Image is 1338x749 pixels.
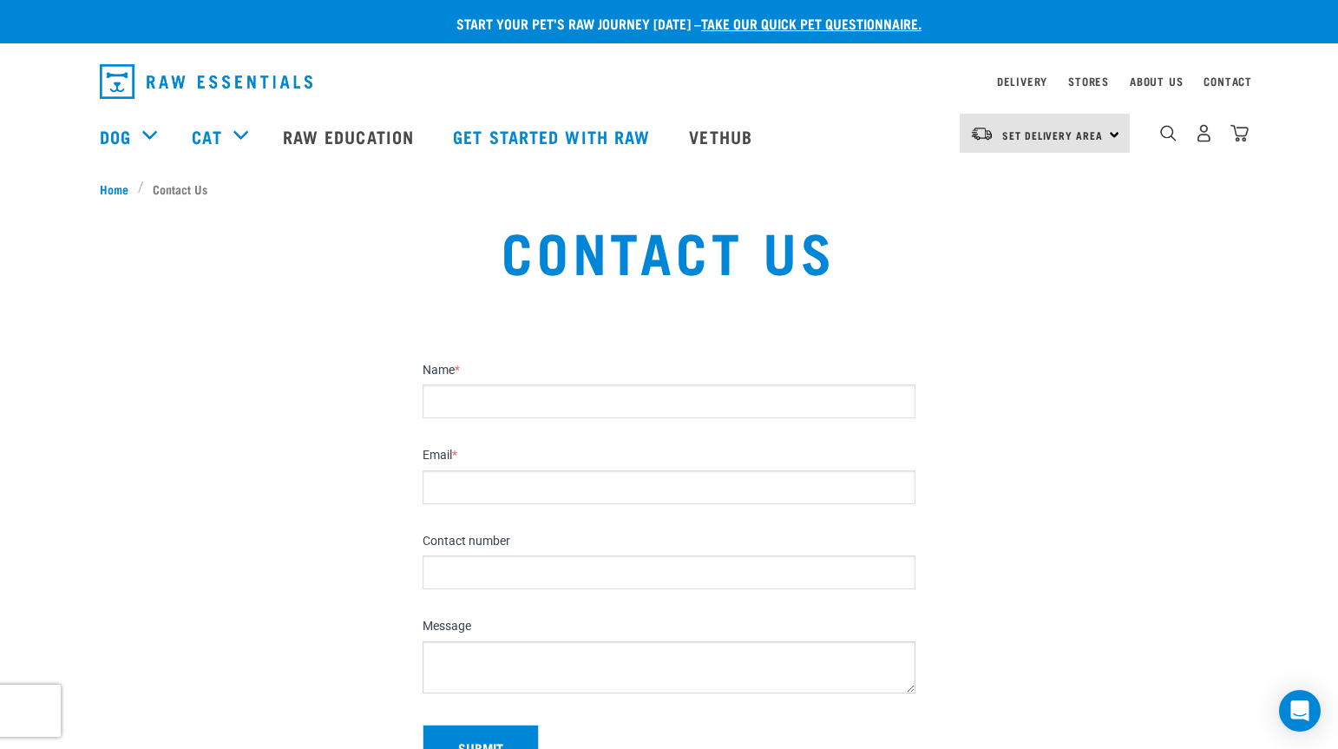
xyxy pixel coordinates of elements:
[1195,124,1213,142] img: user.png
[1230,124,1249,142] img: home-icon@2x.png
[423,534,915,549] label: Contact number
[423,619,915,634] label: Message
[423,363,915,378] label: Name
[1160,125,1177,141] img: home-icon-1@2x.png
[254,219,1084,281] h1: Contact Us
[997,78,1047,84] a: Delivery
[192,123,221,149] a: Cat
[672,102,774,171] a: Vethub
[100,64,312,99] img: Raw Essentials Logo
[1130,78,1183,84] a: About Us
[100,180,1238,198] nav: breadcrumbs
[701,19,922,27] a: take our quick pet questionnaire.
[423,448,915,463] label: Email
[1204,78,1252,84] a: Contact
[1002,132,1103,138] span: Set Delivery Area
[436,102,672,171] a: Get started with Raw
[266,102,436,171] a: Raw Education
[970,126,994,141] img: van-moving.png
[100,180,138,198] a: Home
[100,180,128,198] span: Home
[1068,78,1109,84] a: Stores
[100,123,131,149] a: Dog
[86,57,1252,106] nav: dropdown navigation
[1279,690,1321,732] div: Open Intercom Messenger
